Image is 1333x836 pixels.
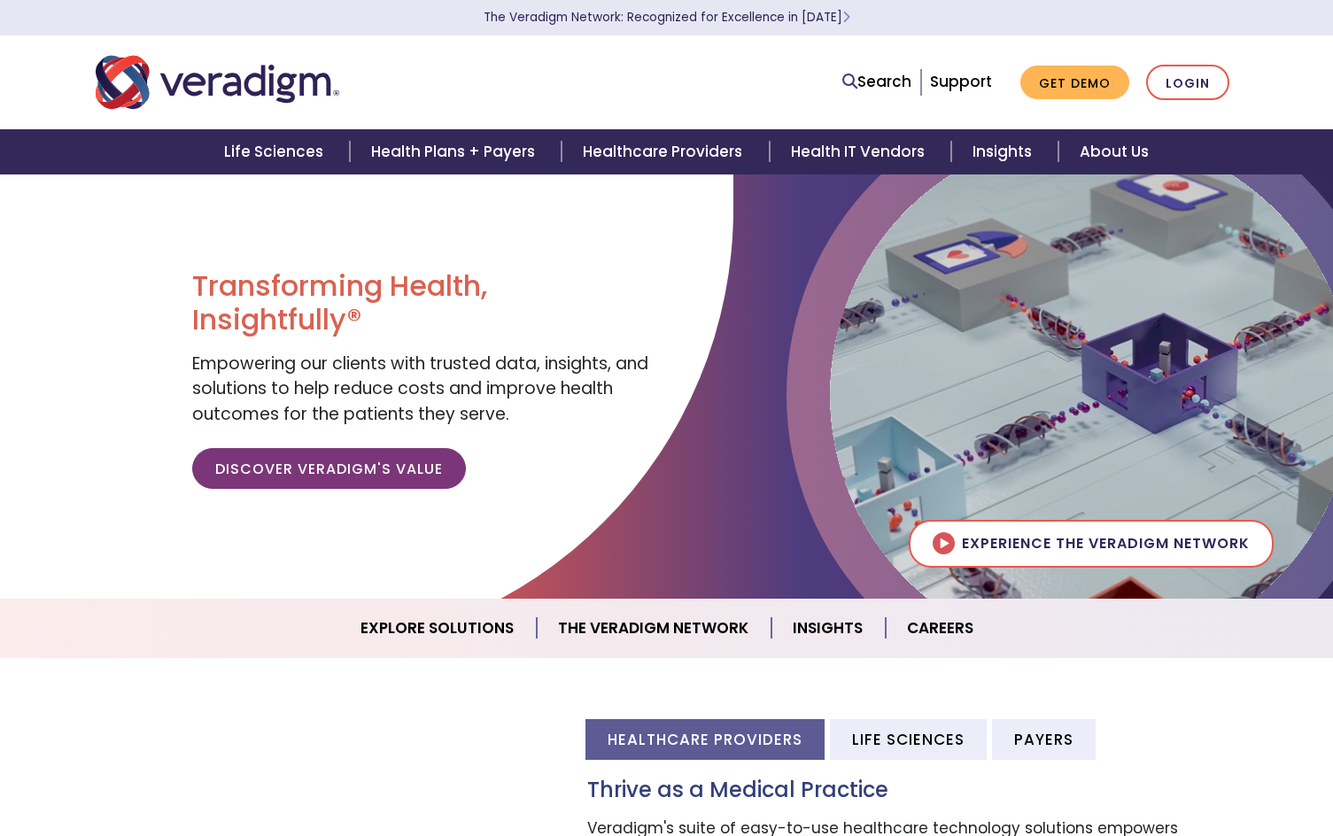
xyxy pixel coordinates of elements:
a: Support [930,71,992,92]
a: Health IT Vendors [770,129,951,174]
h1: Transforming Health, Insightfully® [192,269,653,337]
a: Get Demo [1020,66,1129,100]
img: Veradigm logo [96,53,339,112]
a: Life Sciences [203,129,350,174]
a: Careers [886,606,995,651]
li: Healthcare Providers [585,719,825,759]
span: Learn More [842,9,850,26]
a: The Veradigm Network: Recognized for Excellence in [DATE]Learn More [484,9,850,26]
span: Empowering our clients with trusted data, insights, and solutions to help reduce costs and improv... [192,352,648,426]
a: Search [842,70,911,94]
a: Insights [951,129,1058,174]
li: Payers [992,719,1096,759]
a: Login [1146,65,1229,101]
li: Life Sciences [830,719,987,759]
a: About Us [1058,129,1170,174]
h3: Thrive as a Medical Practice [587,778,1238,803]
a: Healthcare Providers [562,129,769,174]
a: Insights [771,606,886,651]
a: The Veradigm Network [537,606,771,651]
a: Explore Solutions [339,606,537,651]
a: Discover Veradigm's Value [192,448,466,489]
a: Health Plans + Payers [350,129,562,174]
